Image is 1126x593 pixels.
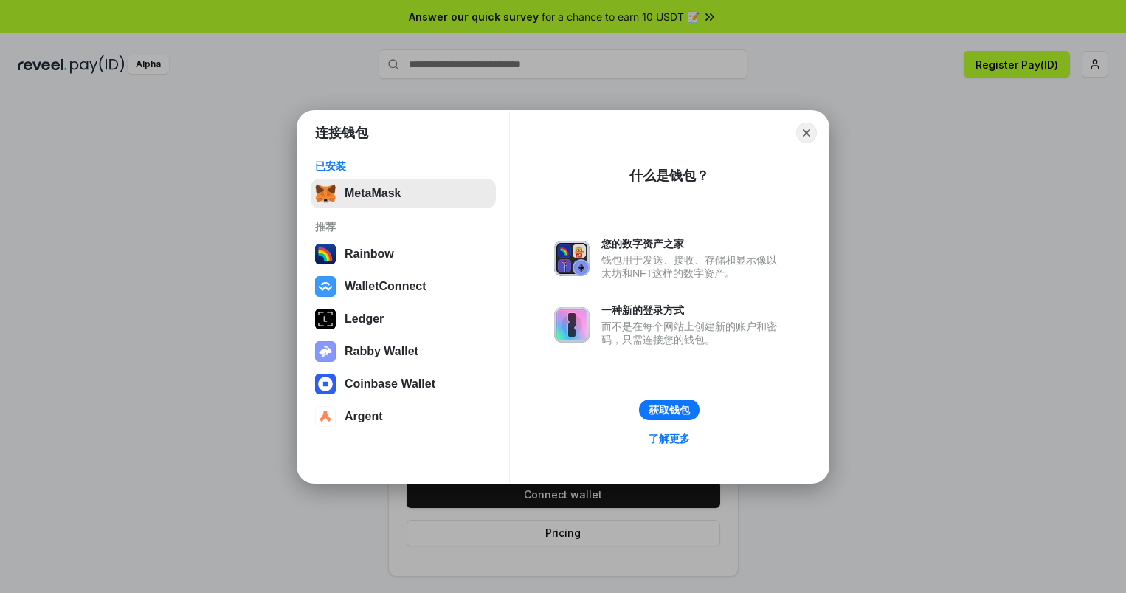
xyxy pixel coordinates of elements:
div: 而不是在每个网站上创建新的账户和密码，只需连接您的钱包。 [601,320,784,346]
button: Ledger [311,304,496,334]
button: 获取钱包 [639,400,700,420]
div: 什么是钱包？ [629,167,709,185]
button: Coinbase Wallet [311,369,496,399]
button: Rabby Wallet [311,337,496,366]
div: 您的数字资产之家 [601,237,784,250]
div: Rainbow [345,247,394,261]
div: WalletConnect [345,280,426,293]
div: 推荐 [315,220,491,233]
a: 了解更多 [640,429,699,448]
div: Ledger [345,312,384,326]
button: MetaMask [311,179,496,208]
img: svg+xml,%3Csvg%20xmlns%3D%22http%3A%2F%2Fwww.w3.org%2F2000%2Fsvg%22%20fill%3D%22none%22%20viewBox... [554,307,590,343]
button: Close [796,123,817,143]
img: svg+xml,%3Csvg%20xmlns%3D%22http%3A%2F%2Fwww.w3.org%2F2000%2Fsvg%22%20fill%3D%22none%22%20viewBox... [315,341,336,362]
div: 了解更多 [649,432,690,445]
h1: 连接钱包 [315,124,368,142]
img: svg+xml,%3Csvg%20xmlns%3D%22http%3A%2F%2Fwww.w3.org%2F2000%2Fsvg%22%20width%3D%2228%22%20height%3... [315,309,336,329]
div: 一种新的登录方式 [601,304,784,317]
button: WalletConnect [311,272,496,301]
button: Argent [311,402,496,431]
img: svg+xml,%3Csvg%20width%3D%22120%22%20height%3D%22120%22%20viewBox%3D%220%200%20120%20120%22%20fil... [315,244,336,264]
img: svg+xml,%3Csvg%20fill%3D%22none%22%20height%3D%2233%22%20viewBox%3D%220%200%2035%2033%22%20width%... [315,183,336,204]
button: Rainbow [311,239,496,269]
img: svg+xml,%3Csvg%20width%3D%2228%22%20height%3D%2228%22%20viewBox%3D%220%200%2028%2028%22%20fill%3D... [315,374,336,394]
div: Argent [345,410,383,423]
div: 已安装 [315,160,491,173]
div: Rabby Wallet [345,345,418,358]
img: svg+xml,%3Csvg%20width%3D%2228%22%20height%3D%2228%22%20viewBox%3D%220%200%2028%2028%22%20fill%3D... [315,276,336,297]
div: Coinbase Wallet [345,377,435,391]
img: svg+xml,%3Csvg%20width%3D%2228%22%20height%3D%2228%22%20viewBox%3D%220%200%2028%2028%22%20fill%3D... [315,406,336,427]
div: 钱包用于发送、接收、存储和显示像以太坊和NFT这样的数字资产。 [601,253,784,280]
img: svg+xml,%3Csvg%20xmlns%3D%22http%3A%2F%2Fwww.w3.org%2F2000%2Fsvg%22%20fill%3D%22none%22%20viewBox... [554,241,590,276]
div: 获取钱包 [649,403,690,417]
div: MetaMask [345,187,401,200]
